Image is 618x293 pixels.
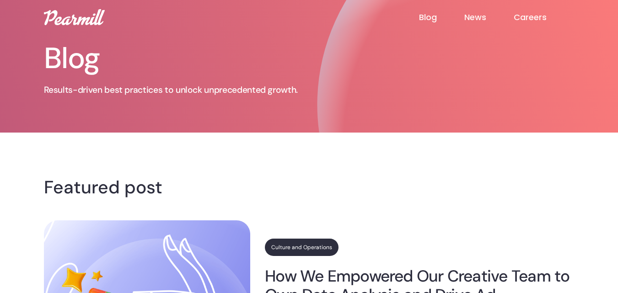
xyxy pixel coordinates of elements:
[464,12,514,23] a: News
[419,12,464,23] a: Blog
[44,9,105,25] img: Pearmill logo
[44,84,355,96] p: Results-driven best practices to unlock unprecedented growth.
[514,12,574,23] a: Careers
[44,44,355,73] h1: Blog
[265,239,339,256] a: Culture and Operations
[44,180,575,195] h4: Featured post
